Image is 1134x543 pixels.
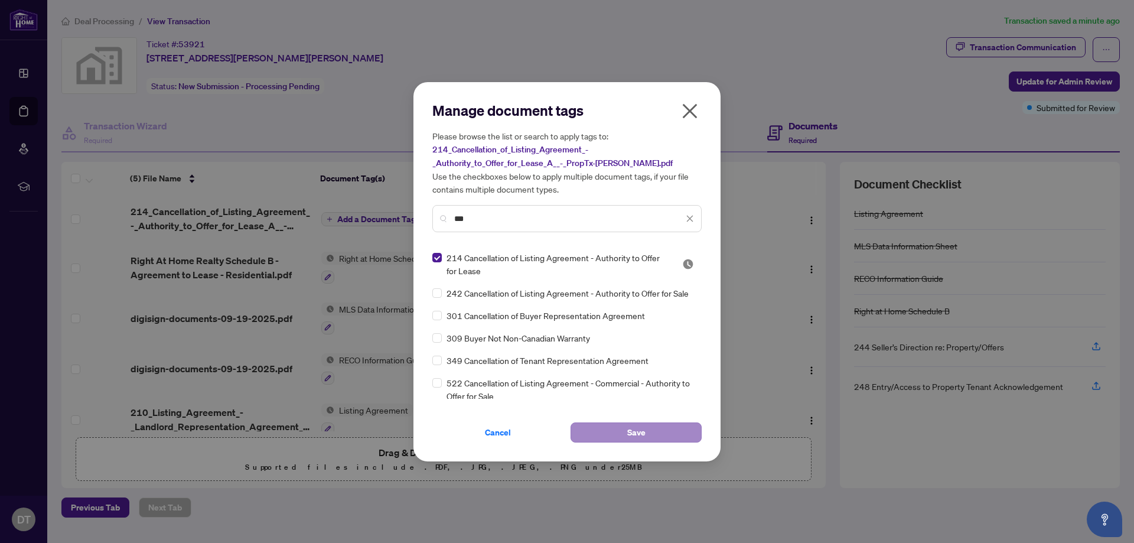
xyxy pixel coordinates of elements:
button: Cancel [432,422,563,443]
span: Cancel [485,423,511,442]
span: close [686,214,694,223]
span: Pending Review [682,258,694,270]
h5: Please browse the list or search to apply tags to: Use the checkboxes below to apply multiple doc... [432,129,702,196]
span: 214 Cancellation of Listing Agreement - Authority to Offer for Lease [447,251,668,277]
span: 242 Cancellation of Listing Agreement - Authority to Offer for Sale [447,287,689,300]
span: 349 Cancellation of Tenant Representation Agreement [447,354,649,367]
h2: Manage document tags [432,101,702,120]
span: close [680,102,699,121]
button: Open asap [1087,502,1122,537]
span: Save [627,423,646,442]
span: 301 Cancellation of Buyer Representation Agreement [447,309,645,322]
button: Save [571,422,702,443]
span: 214_Cancellation_of_Listing_Agreement_-_Authority_to_Offer_for_Lease_A__-_PropTx-[PERSON_NAME].pdf [432,144,673,168]
img: status [682,258,694,270]
span: 309 Buyer Not Non-Canadian Warranty [447,331,590,344]
span: 522 Cancellation of Listing Agreement - Commercial - Authority to Offer for Sale [447,376,695,402]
